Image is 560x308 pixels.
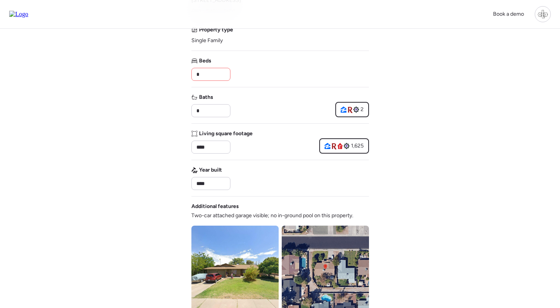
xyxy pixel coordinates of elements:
[199,57,211,65] span: Beds
[199,26,233,34] span: Property type
[191,203,239,210] span: Additional features
[191,212,353,220] span: Two-car attached garage visible; no in-ground pool on this property.
[191,37,223,44] span: Single Family
[9,11,28,18] img: Logo
[199,93,213,101] span: Baths
[351,142,364,150] span: 1,625
[493,11,524,17] span: Book a demo
[361,106,364,113] span: 2
[199,166,222,174] span: Year built
[199,130,253,138] span: Living square footage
